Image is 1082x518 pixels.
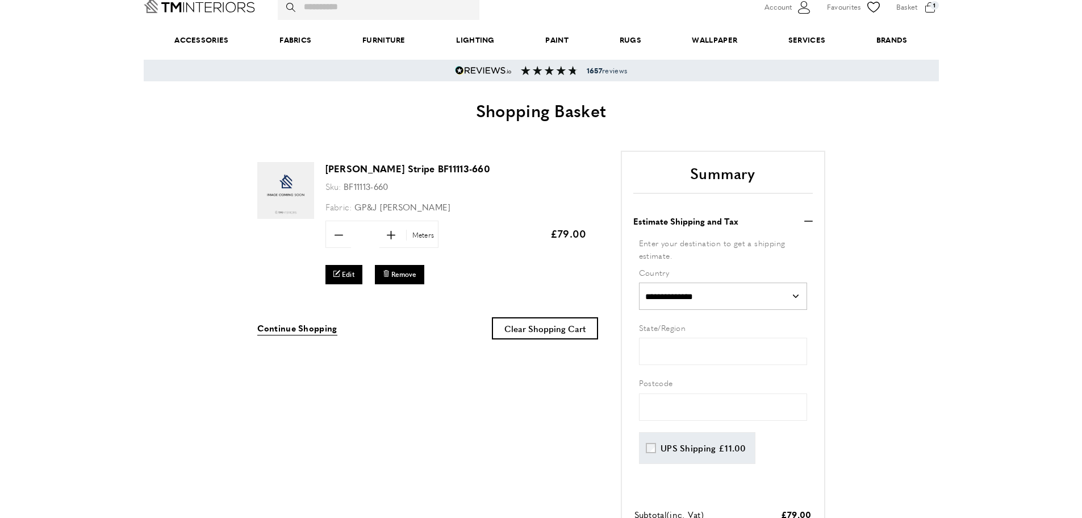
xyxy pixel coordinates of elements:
[149,23,254,57] span: Accessories
[851,23,933,57] a: Brands
[763,23,851,57] a: Services
[667,23,763,57] a: Wallpaper
[431,23,520,57] a: Lighting
[661,442,716,454] span: UPS Shipping
[633,214,813,228] button: Estimate Shipping and Tax
[594,23,667,57] a: Rugs
[455,66,512,75] img: Reviews.io 5 stars
[257,321,337,335] a: Continue Shopping
[354,201,450,213] span: GP&J [PERSON_NAME]
[325,201,352,213] span: Fabric:
[254,23,337,57] a: Fabrics
[504,322,586,334] span: Clear Shopping Cart
[550,226,587,241] span: £79.00
[257,211,314,221] a: Penny Stripe BF11113-660
[633,214,738,228] strong: Estimate Shipping and Tax
[344,180,388,192] span: BF11113-660
[520,23,594,57] a: Paint
[476,98,607,122] span: Shopping Basket
[325,180,341,192] span: Sku:
[257,162,314,219] img: Penny Stripe BF11113-660
[325,265,363,284] a: Edit Penny Stripe BF11113-660
[257,322,337,334] span: Continue Shopping
[375,265,424,284] button: Remove Penny Stripe BF11113-660
[391,270,416,279] span: Remove
[764,1,792,13] span: Account
[492,317,598,339] button: Clear Shopping Cart
[342,270,354,279] span: Edit
[587,66,627,75] span: reviews
[633,163,813,194] h2: Summary
[718,442,746,454] span: £11.00
[521,66,578,75] img: Reviews section
[639,321,807,334] label: State/Region
[639,376,807,389] label: Postcode
[827,1,861,13] span: Favourites
[639,266,807,279] label: Country
[406,230,437,241] span: Meters
[325,162,491,175] a: [PERSON_NAME] Stripe BF11113-660
[587,65,602,76] strong: 1657
[639,237,807,262] div: Enter your destination to get a shipping estimate.
[337,23,431,57] a: Furniture
[639,432,807,464] div: Shipping Methods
